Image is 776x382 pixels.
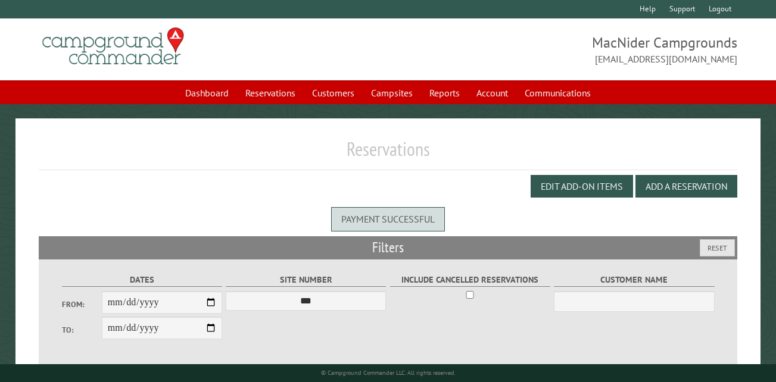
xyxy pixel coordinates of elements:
span: MacNider Campgrounds [EMAIL_ADDRESS][DOMAIN_NAME] [388,33,737,66]
a: Reports [422,82,467,104]
label: Site Number [226,273,386,287]
label: Dates [62,273,222,287]
a: Account [469,82,515,104]
a: Reservations [238,82,303,104]
label: Customer Name [554,273,714,287]
button: Edit Add-on Items [531,175,633,198]
small: © Campground Commander LLC. All rights reserved. [321,369,456,377]
h2: Filters [39,236,737,259]
a: Customers [305,82,361,104]
a: Campsites [364,82,420,104]
img: Campground Commander [39,23,188,70]
a: Dashboard [178,82,236,104]
button: Reset [700,239,735,256]
label: From: [62,299,102,310]
label: To: [62,324,102,336]
div: Payment successful [331,207,445,231]
button: Add a Reservation [635,175,737,198]
label: Include Cancelled Reservations [390,273,550,287]
h1: Reservations [39,137,737,170]
a: Communications [518,82,598,104]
